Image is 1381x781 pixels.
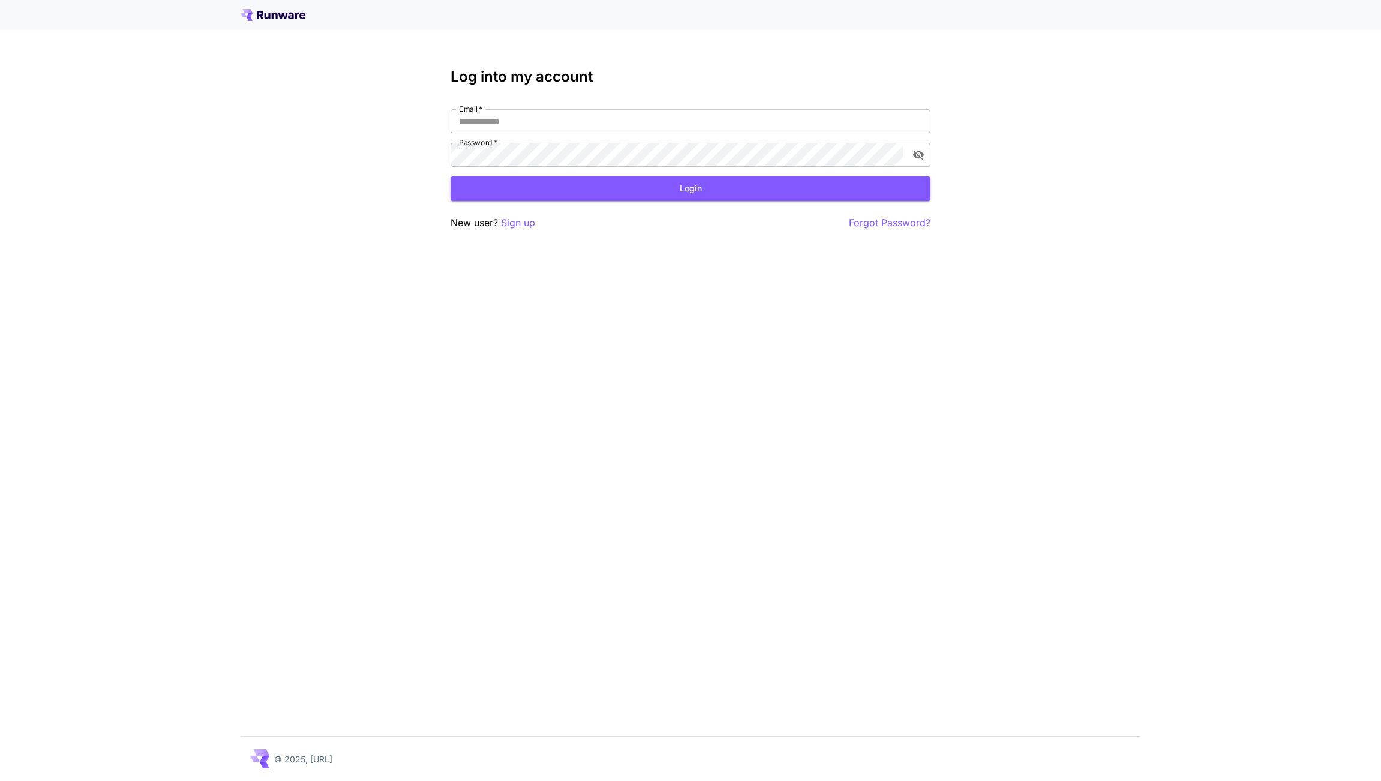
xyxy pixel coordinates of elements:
[451,215,535,230] p: New user?
[274,753,332,765] p: © 2025, [URL]
[849,215,930,230] button: Forgot Password?
[459,137,497,148] label: Password
[459,104,482,114] label: Email
[908,144,929,166] button: toggle password visibility
[451,68,930,85] h3: Log into my account
[451,176,930,201] button: Login
[501,215,535,230] button: Sign up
